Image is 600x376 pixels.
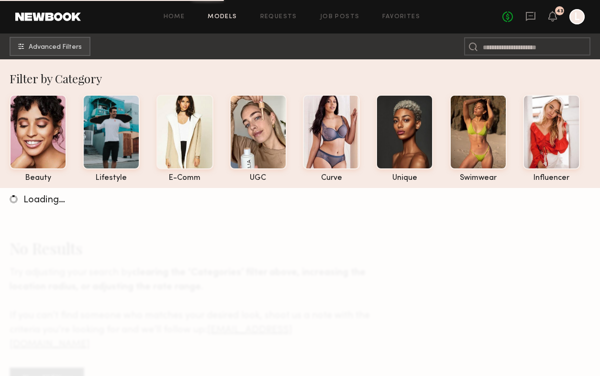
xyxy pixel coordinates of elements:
div: Filter by Category [10,71,600,86]
div: influencer [523,174,580,182]
a: Home [164,14,185,20]
a: Job Posts [320,14,360,20]
div: e-comm [156,174,213,182]
span: Advanced Filters [29,44,82,51]
span: Loading… [23,196,65,205]
div: beauty [10,174,67,182]
div: swimwear [450,174,507,182]
button: Advanced Filters [10,37,90,56]
div: 43 [556,9,563,14]
div: curve [303,174,360,182]
div: unique [376,174,433,182]
a: Favorites [382,14,420,20]
a: L [569,9,585,24]
div: lifestyle [83,174,140,182]
a: Requests [260,14,297,20]
div: UGC [230,174,287,182]
a: Models [208,14,237,20]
